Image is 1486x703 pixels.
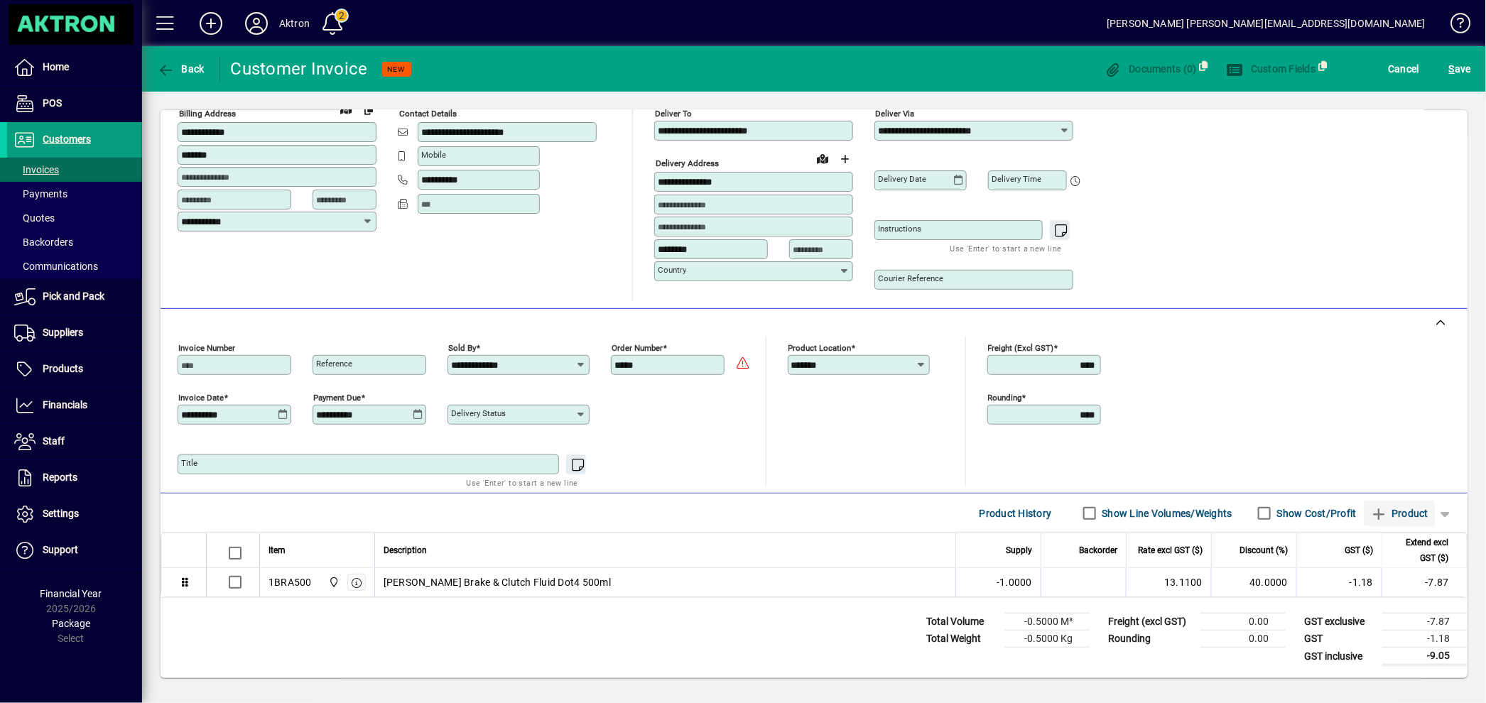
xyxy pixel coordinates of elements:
[357,98,380,121] button: Copy to Delivery address
[988,343,1054,353] mat-label: Freight (excl GST)
[388,65,406,74] span: NEW
[43,399,87,410] span: Financials
[325,574,341,590] span: Central
[1227,63,1316,75] span: Custom Fields
[384,575,611,589] span: [PERSON_NAME] Brake & Clutch Fluid Dot4 500ml
[1101,614,1200,631] td: Freight (excl GST)
[7,424,142,459] a: Staff
[1446,56,1475,82] button: Save
[1138,543,1203,558] span: Rate excl GST ($)
[421,150,446,160] mat-label: Mobile
[43,97,62,109] span: POS
[188,11,234,36] button: Add
[7,86,142,121] a: POS
[1345,543,1373,558] span: GST ($)
[178,343,235,353] mat-label: Invoice number
[992,174,1041,184] mat-label: Delivery time
[997,575,1032,589] span: -1.0000
[1391,535,1449,566] span: Extend excl GST ($)
[52,618,90,629] span: Package
[14,164,59,175] span: Invoices
[335,97,357,120] a: View on map
[1105,63,1197,75] span: Documents (0)
[612,343,663,353] mat-label: Order number
[974,501,1058,526] button: Product History
[279,12,310,35] div: Aktron
[181,458,197,468] mat-label: Title
[231,58,368,80] div: Customer Invoice
[1297,631,1382,648] td: GST
[43,435,65,447] span: Staff
[834,148,857,170] button: Choose address
[875,109,914,119] mat-label: Deliver via
[40,588,102,599] span: Financial Year
[1101,56,1200,82] button: Documents (0)
[878,224,921,234] mat-label: Instructions
[950,240,1062,256] mat-hint: Use 'Enter' to start a new line
[14,236,73,248] span: Backorders
[1389,58,1420,80] span: Cancel
[1100,506,1232,521] label: Show Line Volumes/Weights
[1004,614,1090,631] td: -0.5000 M³
[1211,568,1296,596] td: 40.0000
[919,631,1004,648] td: Total Weight
[14,212,55,224] span: Quotes
[1200,614,1286,631] td: 0.00
[980,502,1052,525] span: Product History
[43,290,104,302] span: Pick and Pack
[43,508,79,519] span: Settings
[269,543,286,558] span: Item
[448,343,476,353] mat-label: Sold by
[788,343,852,353] mat-label: Product location
[7,533,142,568] a: Support
[655,109,692,119] mat-label: Deliver To
[7,279,142,315] a: Pick and Pack
[1382,648,1468,665] td: -9.05
[1382,631,1468,648] td: -1.18
[234,11,279,36] button: Profile
[7,254,142,278] a: Communications
[811,147,834,170] a: View on map
[269,575,312,589] div: 1BRA500
[1200,631,1286,648] td: 0.00
[1274,506,1357,521] label: Show Cost/Profit
[7,206,142,230] a: Quotes
[451,408,506,418] mat-label: Delivery status
[43,472,77,483] span: Reports
[316,359,352,369] mat-label: Reference
[1385,56,1423,82] button: Cancel
[7,388,142,423] a: Financials
[14,261,98,272] span: Communications
[7,230,142,254] a: Backorders
[878,174,926,184] mat-label: Delivery date
[1240,543,1288,558] span: Discount (%)
[43,61,69,72] span: Home
[1364,501,1436,526] button: Product
[1223,56,1320,82] button: Custom Fields
[1382,614,1468,631] td: -7.87
[43,133,91,145] span: Customers
[7,351,142,387] a: Products
[658,265,686,275] mat-label: Country
[1296,568,1382,596] td: -1.18
[988,393,1022,403] mat-label: Rounding
[313,393,361,403] mat-label: Payment due
[178,393,224,403] mat-label: Invoice date
[1449,63,1455,75] span: S
[919,614,1004,631] td: Total Volume
[1006,543,1032,558] span: Supply
[7,315,142,351] a: Suppliers
[878,273,943,283] mat-label: Courier Reference
[43,544,78,555] span: Support
[1382,568,1467,596] td: -7.87
[1004,631,1090,648] td: -0.5000 Kg
[1449,58,1471,80] span: ave
[384,543,427,558] span: Description
[7,50,142,85] a: Home
[1297,648,1382,665] td: GST inclusive
[43,327,83,338] span: Suppliers
[14,188,67,200] span: Payments
[1440,3,1468,49] a: Knowledge Base
[1101,631,1200,648] td: Rounding
[7,496,142,532] a: Settings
